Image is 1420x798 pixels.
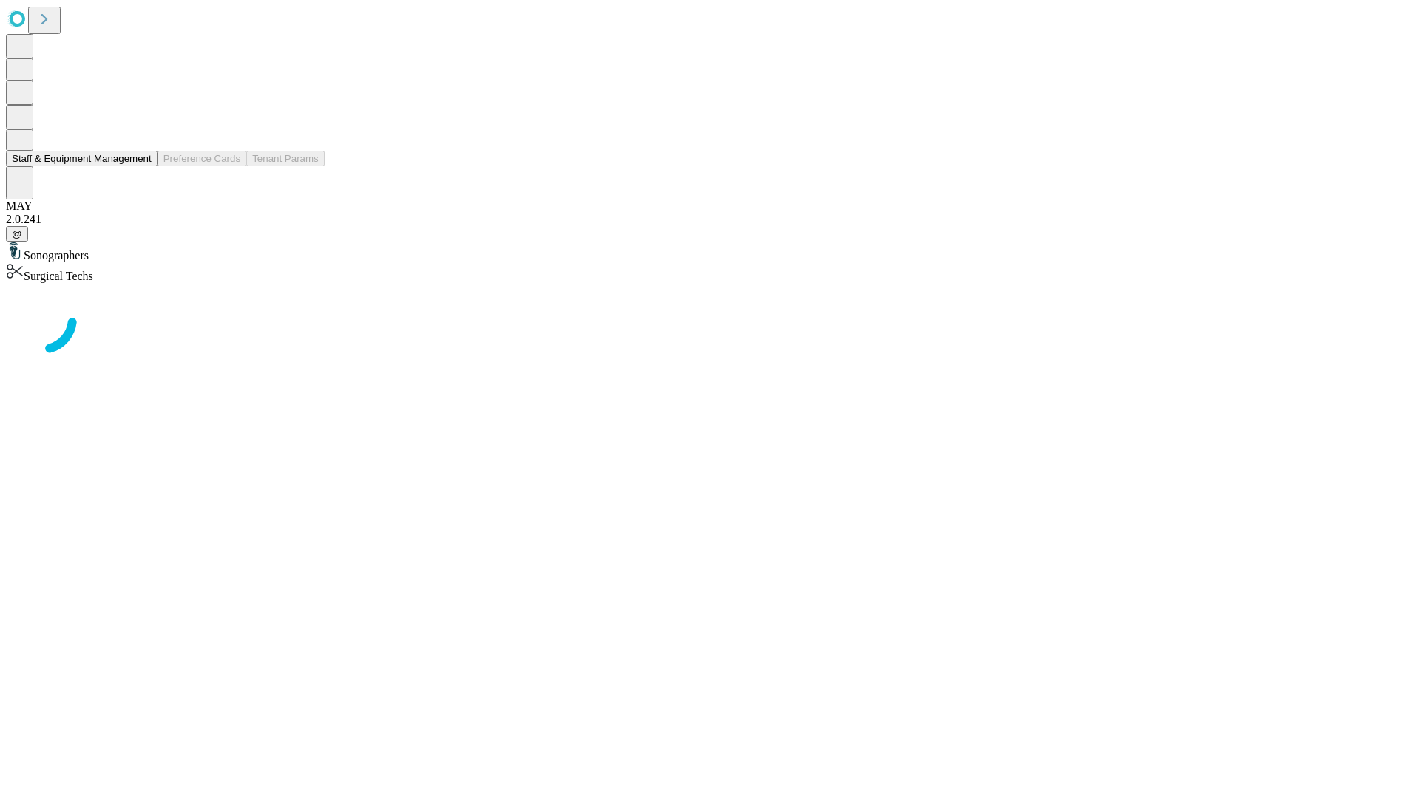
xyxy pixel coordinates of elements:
[246,151,325,166] button: Tenant Params
[6,151,158,166] button: Staff & Equipment Management
[6,199,1414,213] div: MAY
[6,213,1414,226] div: 2.0.241
[12,228,22,239] span: @
[158,151,246,166] button: Preference Cards
[6,242,1414,262] div: Sonographers
[6,226,28,242] button: @
[6,262,1414,283] div: Surgical Techs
